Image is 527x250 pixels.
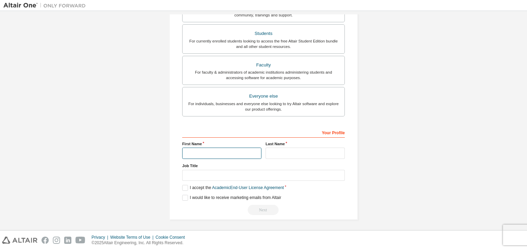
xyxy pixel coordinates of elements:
[182,195,281,201] label: I would like to receive marketing emails from Altair
[53,237,60,244] img: instagram.svg
[155,235,189,240] div: Cookie Consent
[187,29,340,38] div: Students
[187,38,340,49] div: For currently enrolled students looking to access the free Altair Student Edition bundle and all ...
[75,237,85,244] img: youtube.svg
[2,237,37,244] img: altair_logo.svg
[182,141,261,147] label: First Name
[187,91,340,101] div: Everyone else
[212,185,284,190] a: Academic End-User License Agreement
[64,237,71,244] img: linkedin.svg
[110,235,155,240] div: Website Terms of Use
[187,101,340,112] div: For individuals, businesses and everyone else looking to try Altair software and explore our prod...
[92,235,110,240] div: Privacy
[42,237,49,244] img: facebook.svg
[182,185,284,191] label: I accept the
[182,127,345,138] div: Your Profile
[266,141,345,147] label: Last Name
[182,205,345,215] div: Read and acccept EULA to continue
[187,60,340,70] div: Faculty
[92,240,189,246] p: © 2025 Altair Engineering, Inc. All Rights Reserved.
[3,2,89,9] img: Altair One
[182,163,345,168] label: Job Title
[187,70,340,80] div: For faculty & administrators of academic institutions administering students and accessing softwa...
